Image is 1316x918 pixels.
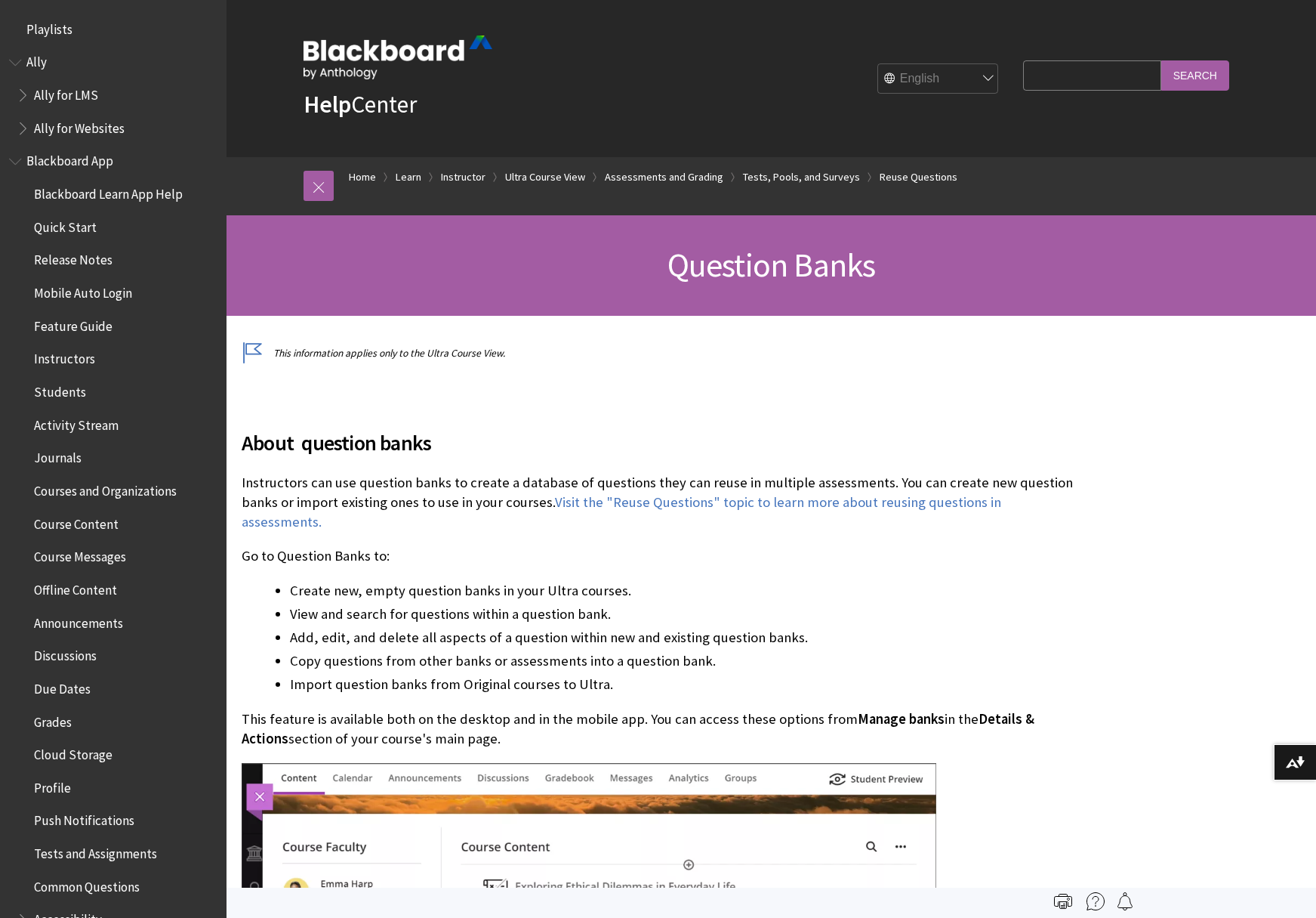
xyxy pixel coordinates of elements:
[34,545,126,565] span: Course Messages
[242,709,1077,749] p: This feature is available both on the desktop and in the mobile app. You can access these options...
[880,168,957,187] a: Reuse Questions
[34,379,86,400] span: Students
[242,710,1034,747] span: Details & Actions
[34,215,97,235] span: Quick Start
[34,742,112,762] span: Cloud Storage
[304,89,417,119] a: HelpCenter
[34,610,123,631] span: Announcements
[441,168,485,187] a: Instructor
[858,710,945,728] span: Manage banks
[667,244,876,286] span: Question Banks
[242,546,1077,566] p: Go to Question Banks to:
[1054,892,1072,910] img: Print
[34,347,95,367] span: Instructors
[34,314,112,334] span: Feature Guide
[34,676,91,697] span: Due Dates
[34,181,183,202] span: Blackboard Learn App Help
[34,413,119,433] span: Activity Stream
[34,775,71,796] span: Profile
[34,116,125,136] span: Ally for Websites
[290,651,1077,672] li: Copy questions from other banks or assessments into a question bank.
[304,36,492,79] img: Blackboard by Anthology
[605,168,723,187] a: Assessments and Grading
[1116,892,1134,910] img: Follow this page
[34,643,97,663] span: Discussions
[9,50,217,141] nav: Book outline for Anthology Ally Help
[34,577,117,598] span: Offline Content
[34,82,98,103] span: Ally for LMS
[34,478,177,499] span: Courses and Organizations
[304,89,351,119] strong: Help
[1086,892,1105,910] img: More help
[34,808,134,829] span: Push Notifications
[242,346,1077,360] p: This information applies only to the Ultra Course View.
[34,512,119,532] span: Course Content
[290,604,1077,625] li: View and search for questions within a question bank.
[34,248,112,268] span: Release Notes
[743,168,860,187] a: Tests, Pools, and Surveys
[290,674,1077,695] li: Import question banks from Original courses to Ultra.
[26,50,47,70] span: Ally
[878,64,999,94] select: Site Language Selector
[242,473,1077,533] p: Instructors can use question banks to create a database of questions they can reuse in multiple a...
[34,709,72,730] span: Grades
[349,168,376,187] a: Home
[34,841,157,861] span: Tests and Assignments
[34,874,140,895] span: Common Questions
[290,627,1077,648] li: Add, edit, and delete all aspects of a question within new and existing question banks.
[242,427,1077,459] span: About question banks
[505,168,585,187] a: Ultra Course View
[290,580,1077,601] li: Create new, empty question banks in your Ultra courses.
[34,280,132,301] span: Mobile Auto Login
[396,168,421,187] a: Learn
[242,493,1001,531] a: Visit the "Reuse Questions" topic to learn more about reusing questions in assessments.
[34,446,82,466] span: Journals
[26,17,72,37] span: Playlists
[1161,60,1229,90] input: Search
[9,17,217,42] nav: Book outline for Playlists
[26,149,113,169] span: Blackboard App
